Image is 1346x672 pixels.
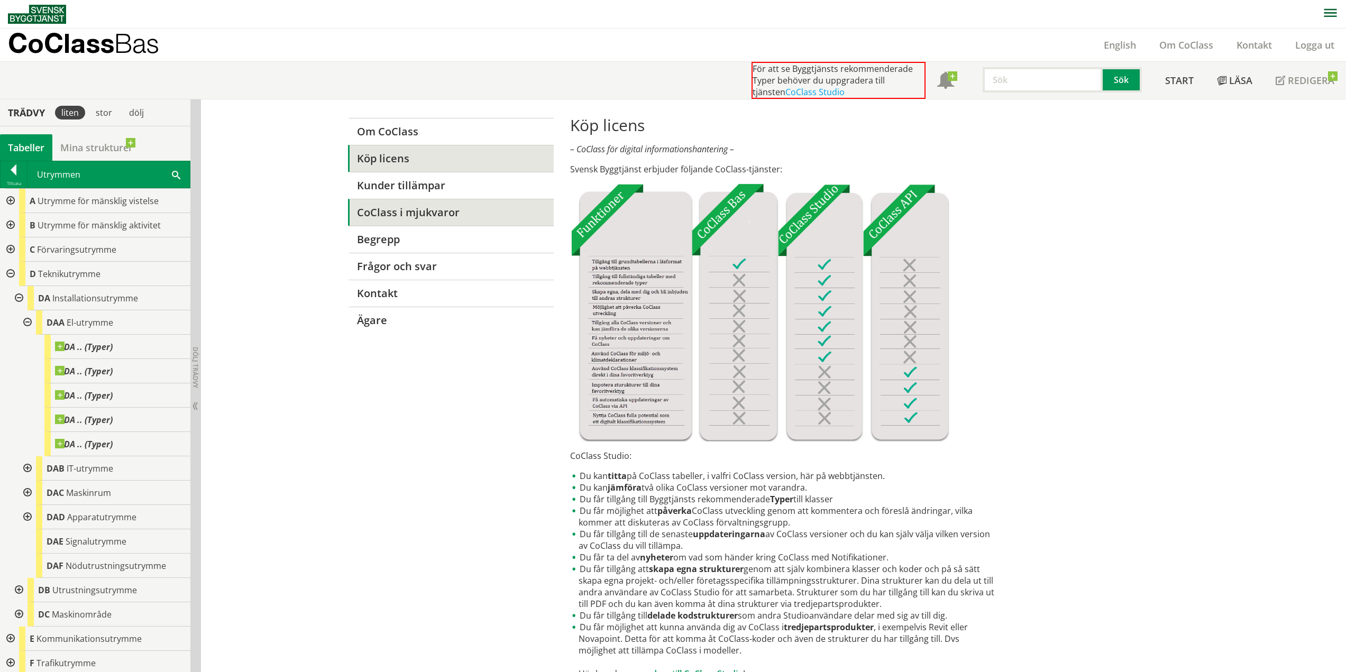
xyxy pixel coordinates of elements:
[8,29,182,61] a: CoClassBas
[52,609,112,620] span: Maskinområde
[570,528,998,551] li: Du får tillgång till de senaste av CoClass versioner och du kan själv välja vilken version av CoC...
[25,432,190,456] div: Gå till informationssidan för CoClass Studio
[55,342,113,352] span: DA .. (Typer)
[1092,39,1148,51] a: English
[47,560,63,572] span: DAF
[570,563,998,610] li: Du får tillgång att genom att själv kombinera klasser och koder och på så sätt skapa egna projekt...
[30,195,35,207] span: A
[47,463,65,474] span: DAB
[25,359,190,383] div: Gå till informationssidan för CoClass Studio
[1165,74,1194,87] span: Start
[37,244,116,255] span: Förvaringsutrymme
[348,199,554,226] a: CoClass i mjukvaror
[17,310,190,456] div: Gå till informationssidan för CoClass Studio
[570,610,998,621] li: Du får tillgång till som andra Studioanvändare delar med sig av till dig.
[570,450,998,462] p: CoClass Studio:
[123,106,150,119] div: dölj
[1229,74,1252,87] span: Läsa
[17,456,190,481] div: Gå till informationssidan för CoClass Studio
[693,528,765,540] strong: uppdateringarna
[30,219,35,231] span: B
[25,408,190,432] div: Gå till informationssidan för CoClass Studio
[28,161,190,188] div: Utrymmen
[937,73,954,90] span: Notifikationer
[608,482,642,493] strong: jämföra
[2,107,51,118] div: Trädvy
[348,145,554,172] a: Köp licens
[17,505,190,529] div: Gå till informationssidan för CoClass Studio
[66,536,126,547] span: Signalutrymme
[47,536,63,547] span: DAE
[1288,74,1334,87] span: Redigera
[17,554,190,578] div: Gå till informationssidan för CoClass Studio
[770,493,793,505] strong: Typer
[657,505,692,517] strong: påverka
[1264,62,1346,99] a: Redigera
[1205,62,1264,99] a: Läsa
[348,118,554,145] a: Om CoClass
[52,584,137,596] span: Utrustningsutrymme
[67,317,113,328] span: El-utrymme
[608,470,627,482] strong: titta
[8,602,190,627] div: Gå till informationssidan för CoClass Studio
[55,439,113,449] span: DA .. (Typer)
[348,307,554,334] a: Ägare
[66,487,111,499] span: Maskinrum
[1148,39,1225,51] a: Om CoClass
[38,584,50,596] span: DB
[570,183,949,441] img: Tjnster-Tabell_CoClassBas-Studio-API2022-12-22.jpg
[8,37,159,49] p: CoClass
[570,551,998,563] li: Du får ta del av om vad som händer kring CoClass med Notifikationer.
[1225,39,1284,51] a: Kontakt
[89,106,118,119] div: stor
[570,143,734,155] em: – CoClass för digital informationshantering –
[30,657,34,669] span: F
[38,195,159,207] span: Utrymme för mänsklig vistelse
[1,179,27,188] div: Tillbaka
[570,470,998,482] li: Du kan på CoClass tabeller, i valfri CoClass version, här på webbtjänsten.
[36,633,142,645] span: Kommunikationsutrymme
[8,286,190,578] div: Gå till informationssidan för CoClass Studio
[348,280,554,307] a: Kontakt
[25,335,190,359] div: Gå till informationssidan för CoClass Studio
[570,482,998,493] li: Du kan två olika CoClass versioner mot varandra.
[30,633,34,645] span: E
[17,529,190,554] div: Gå till informationssidan för CoClass Studio
[8,578,190,602] div: Gå till informationssidan för CoClass Studio
[17,481,190,505] div: Gå till informationssidan för CoClass Studio
[640,551,673,563] strong: nyheter
[785,86,845,98] a: CoClass Studio
[52,134,141,161] a: Mina strukturer
[38,268,100,280] span: Teknikutrymme
[649,563,744,575] strong: skapa egna strukturer
[348,226,554,253] a: Begrepp
[47,511,65,523] span: DAD
[55,390,113,401] span: DA .. (Typer)
[8,5,66,24] img: Svensk Byggtjänst
[36,657,96,669] span: Trafikutrymme
[47,487,64,499] span: DAC
[25,383,190,408] div: Gå till informationssidan för CoClass Studio
[570,493,998,505] li: Du får tillgång till Byggtjänsts rekommenderade till klasser
[1153,62,1205,99] a: Start
[30,244,35,255] span: C
[30,268,36,280] span: D
[38,609,50,620] span: DC
[67,511,136,523] span: Apparatutrymme
[47,317,65,328] span: DAA
[1103,67,1142,93] button: Sök
[66,560,166,572] span: Nödutrustningsutrymme
[38,292,50,304] span: DA
[52,292,138,304] span: Installationsutrymme
[647,610,738,621] strong: delade kodstrukturer
[38,219,161,231] span: Utrymme för mänsklig aktivitet
[172,169,180,180] span: Sök i tabellen
[67,463,113,474] span: IT-utrymme
[570,505,998,528] li: Du får möjlighet att CoClass utveckling genom att kommentera och föreslå ändringar, vilka kommer ...
[784,621,874,633] strong: tredjepartsprodukter
[55,106,85,119] div: liten
[348,172,554,199] a: Kunder tillämpar
[55,366,113,376] span: DA .. (Typer)
[55,415,113,425] span: DA .. (Typer)
[1284,39,1346,51] a: Logga ut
